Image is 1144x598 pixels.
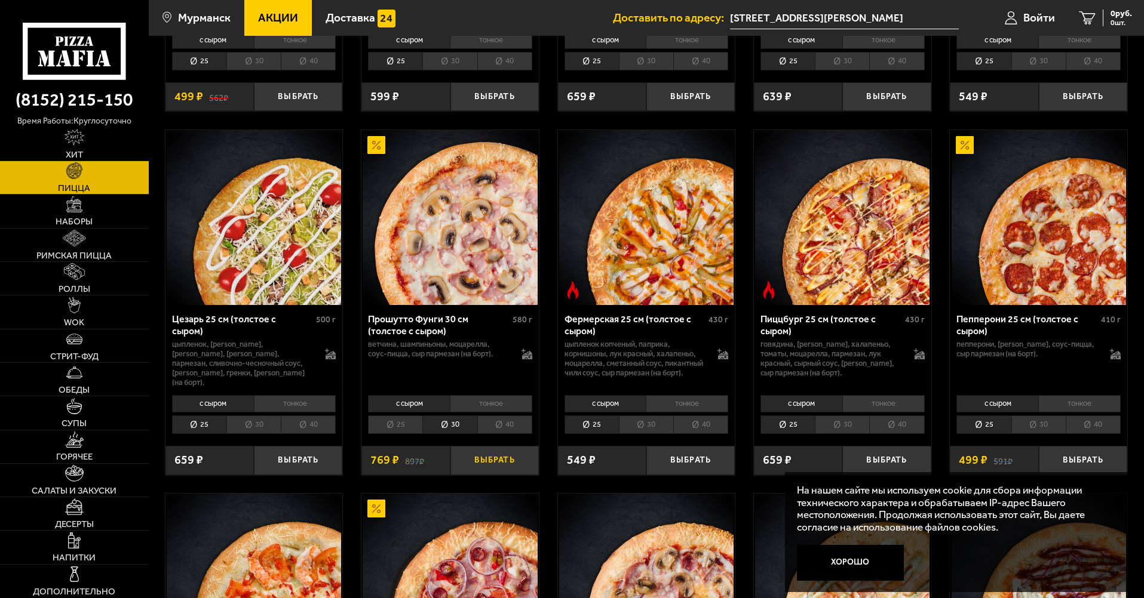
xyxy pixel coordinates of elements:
[172,340,314,387] p: цыпленок, [PERSON_NAME], [PERSON_NAME], [PERSON_NAME], пармезан, сливочно-чесночный соус, [PERSON...
[956,313,1098,336] div: Пепперони 25 см (толстое с сыром)
[281,415,336,434] li: 40
[754,130,931,304] a: Острое блюдоПиццбург 25 см (толстое с сыром)
[755,130,930,304] img: Пиццбург 25 см (толстое с сыром)
[1111,10,1132,18] span: 0 руб.
[172,415,226,434] li: 25
[174,91,203,103] span: 499 ₽
[1011,52,1066,70] li: 30
[172,32,254,48] li: с сыром
[564,281,582,299] img: Острое блюдо
[378,10,395,27] img: 15daf4d41897b9f0e9f617042186c801.svg
[53,553,96,562] span: Напитки
[559,130,734,304] img: Фермерская 25 см (толстое с сыром)
[368,52,422,70] li: 25
[646,82,735,112] button: Выбрать
[1038,32,1121,48] li: тонкое
[361,130,539,304] a: АкционныйПрошутто Фунги 30 см (толстое с сыром)
[450,395,532,412] li: тонкое
[760,32,842,48] li: с сыром
[55,520,94,529] span: Десерты
[842,82,931,112] button: Выбрать
[477,52,532,70] li: 40
[952,130,1126,304] img: Пепперони 25 см (толстое с сыром)
[172,313,314,336] div: Цезарь 25 см (толстое с сыром)
[66,150,83,159] span: Хит
[1038,395,1121,412] li: тонкое
[950,130,1127,304] a: АкционныйПепперони 25 см (толстое с сыром)
[450,446,539,475] button: Выбрать
[368,395,450,412] li: с сыром
[1039,82,1127,112] button: Выбрать
[797,484,1109,534] p: На нашем сайте мы используем cookie для сбора информации технического характера и обрабатываем IP...
[209,91,228,103] s: 562 ₽
[50,352,99,361] span: Стрит-фуд
[956,136,974,154] img: Акционный
[1011,415,1066,434] li: 30
[565,52,619,70] li: 25
[619,415,673,434] li: 30
[760,340,902,378] p: говядина, [PERSON_NAME], халапеньо, томаты, моцарелла, пармезан, лук красный, сырный соус, [PERSO...
[613,12,730,23] span: Доставить по адресу:
[281,52,336,70] li: 40
[730,7,959,29] input: Ваш адрес доставки
[363,130,537,304] img: Прошутто Фунги 30 см (толстое с сыром)
[172,52,226,70] li: 25
[178,12,231,23] span: Мурманск
[869,415,924,434] li: 40
[760,313,902,336] div: Пиццбург 25 см (толстое с сыром)
[58,184,90,193] span: Пицца
[477,415,532,434] li: 40
[226,52,281,70] li: 30
[1066,415,1121,434] li: 40
[174,454,203,466] span: 659 ₽
[368,415,422,434] li: 25
[565,395,646,412] li: с сыром
[565,32,646,48] li: с сыром
[367,136,385,154] img: Акционный
[565,340,706,378] p: цыпленок копченый, паприка, корнишоны, лук красный, халапеньо, моцарелла, сметанный соус, пикантн...
[763,454,792,466] span: 659 ₽
[558,130,735,304] a: Острое блюдоФермерская 25 см (толстое с сыром)
[619,52,673,70] li: 30
[956,395,1038,412] li: с сыром
[709,315,728,325] span: 430 г
[993,454,1013,466] s: 591 ₽
[254,446,342,475] button: Выбрать
[59,285,90,294] span: Роллы
[905,315,925,325] span: 430 г
[513,315,532,325] span: 580 г
[567,91,596,103] span: 659 ₽
[760,281,778,299] img: Острое блюдо
[254,395,336,412] li: тонкое
[869,52,924,70] li: 40
[673,415,728,434] li: 40
[326,12,375,23] span: Доставка
[763,91,792,103] span: 639 ₽
[450,82,539,112] button: Выбрать
[1039,446,1127,475] button: Выбрать
[316,315,336,325] span: 500 г
[565,313,706,336] div: Фермерская 25 см (толстое с сыром)
[646,395,728,412] li: тонкое
[673,52,728,70] li: 40
[815,52,869,70] li: 30
[797,545,904,581] button: Хорошо
[959,454,987,466] span: 499 ₽
[1066,52,1121,70] li: 40
[646,446,735,475] button: Выбрать
[956,52,1011,70] li: 25
[62,419,87,428] span: Супы
[565,415,619,434] li: 25
[1101,315,1121,325] span: 410 г
[959,91,987,103] span: 549 ₽
[254,82,342,112] button: Выбрать
[956,340,1098,359] p: пепперони, [PERSON_NAME], соус-пицца, сыр пармезан (на борт).
[258,12,298,23] span: Акции
[59,386,90,394] span: Обеды
[56,452,93,461] span: Горячее
[730,7,959,29] span: Мурманск, улица Алексея Хлобыстова, 15, подъезд 8
[56,217,93,226] span: Наборы
[368,340,510,359] p: ветчина, шампиньоны, моцарелла, соус-пицца, сыр пармезан (на борт).
[815,415,869,434] li: 30
[165,130,343,304] a: Цезарь 25 см (толстое с сыром)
